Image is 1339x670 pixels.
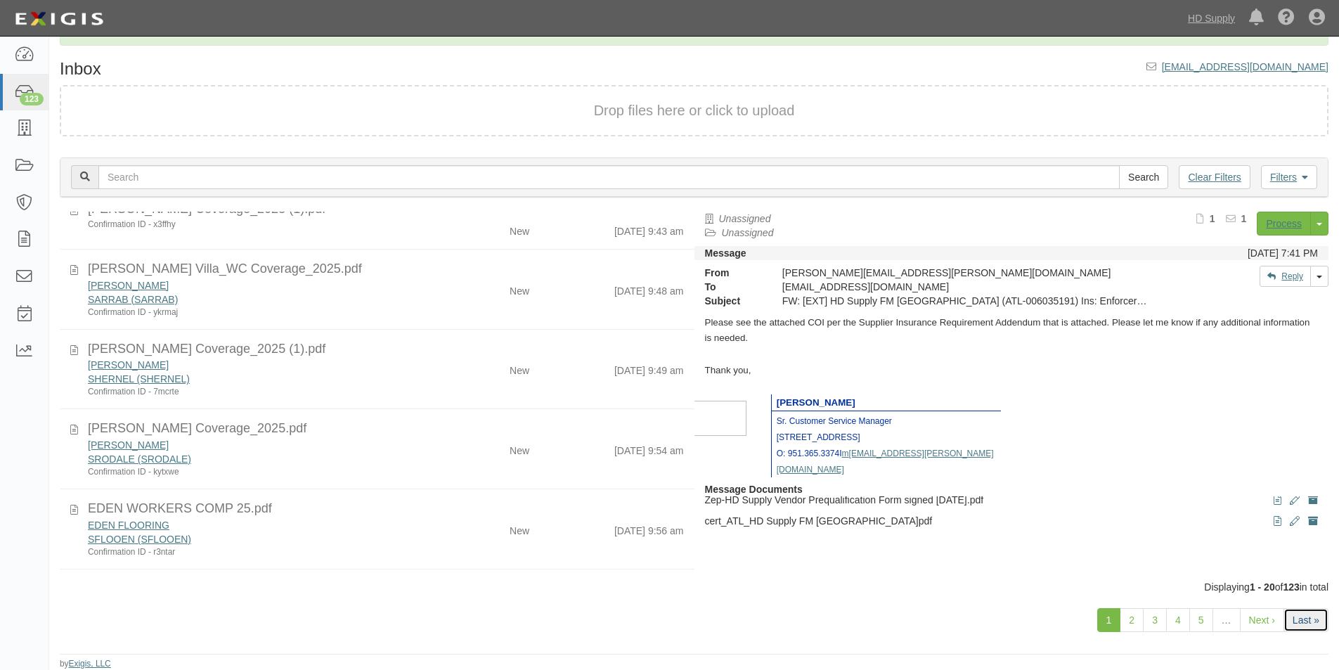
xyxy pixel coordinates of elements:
[49,580,1339,594] div: Displaying of in total
[1120,608,1144,632] a: 2
[1261,165,1317,189] a: Filters
[88,358,427,372] div: ELIAS HERNANDEZ
[11,6,108,32] img: logo-5460c22ac91f19d4615b14bd174203de0afe785f0fc80cf4dbbc73dc1793850b.png
[510,518,529,538] div: New
[88,546,427,558] div: Confirmation ID - r3ntar
[777,446,994,475] a: m[EMAIL_ADDRESS][PERSON_NAME][DOMAIN_NAME]
[1212,608,1241,632] a: …
[88,294,178,305] a: SARRAB (SARRAB)
[510,358,529,378] div: New
[705,317,1310,344] span: Please see the attached COI per the Supplier Insurance Requirement Addendum that is attached. Ple...
[614,358,684,378] div: [DATE] 9:49 am
[88,439,169,451] a: [PERSON_NAME]
[839,449,841,458] span: I
[705,514,1319,528] p: cert_ATL_HD Supply FM [GEOGRAPHIC_DATA]pdf
[1290,496,1300,505] i: Edit document
[614,219,684,238] div: [DATE] 9:43 am
[1278,10,1295,27] i: Help Center - Complianz
[88,307,427,318] div: Confirmation ID - ykrmaj
[842,449,849,458] span: m
[1274,517,1281,527] i: View
[705,493,1319,507] p: Zep-HD Supply Vendor Prequalification Form signed [DATE].pdf
[1308,496,1318,505] i: Archive document
[88,452,427,466] div: SRODALE (SRODALE)
[694,294,772,308] strong: Subject
[614,278,684,298] div: [DATE] 9:48 am
[1162,61,1328,72] a: [EMAIL_ADDRESS][DOMAIN_NAME]
[88,359,169,371] a: [PERSON_NAME]
[60,60,101,78] h1: Inbox
[705,484,803,495] strong: Message Documents
[1290,517,1300,527] i: Edit document
[60,658,111,670] small: by
[777,432,860,442] span: [STREET_ADDRESS]
[1143,608,1167,632] a: 3
[88,518,427,532] div: EDEN FLOORING
[88,453,191,465] a: SRODALE (SRODALE)
[1308,517,1318,527] i: Archive document
[88,520,169,531] a: EDEN FLOORING
[510,278,529,298] div: New
[1210,213,1215,224] b: 1
[510,438,529,458] div: New
[510,219,529,238] div: New
[1260,266,1311,287] a: Reply
[694,266,772,280] strong: From
[88,532,427,546] div: SFLOOEN (SFLOOEN)
[1181,4,1242,32] a: HD Supply
[88,466,427,478] div: Confirmation ID - kytxwe
[1250,581,1275,593] b: 1 - 20
[88,372,427,386] div: SHERNEL (SHERNEL)
[772,266,1160,280] div: [PERSON_NAME][EMAIL_ADDRESS][PERSON_NAME][DOMAIN_NAME]
[88,500,684,518] div: EDEN WORKERS COMP 25.pdf
[772,280,1160,294] div: inbox@hdsupply.complianz.com
[1179,165,1250,189] a: Clear Filters
[1241,213,1247,224] b: 1
[88,373,190,385] a: SHERNEL (SHERNEL)
[594,101,795,121] button: Drop files here or click to upload
[1189,608,1213,632] a: 5
[777,416,892,426] span: Sr. Customer Service Manager
[1283,608,1328,632] a: Last »
[88,280,169,291] a: [PERSON_NAME]
[88,219,427,231] div: Confirmation ID - x3ffhy
[88,260,684,278] div: Abelardo Barreto Villa_WC Coverage_2025.pdf
[1240,608,1284,632] a: Next ›
[88,292,427,307] div: SARRAB (SARRAB)
[1283,581,1299,593] b: 123
[1248,246,1318,260] div: [DATE] 7:41 PM
[722,227,774,238] a: Unassigned
[1097,608,1121,632] a: 1
[88,278,427,292] div: ABELARDO BARRETO
[69,659,111,669] a: Exigis, LLC
[705,365,751,375] span: Thank you,
[772,294,1160,308] div: FW: [EXT] HD Supply FM Canada (ATL-006035191) Ins: Enforcer / Zep Inc.
[694,280,772,294] strong: To
[614,438,684,458] div: [DATE] 9:54 am
[777,449,839,458] span: O: 951.365.3374
[705,247,746,259] strong: Message
[88,340,684,359] div: Elias Hernandez_WC Coverage_2025 (1).pdf
[88,534,191,545] a: SFLOOEN (SFLOOEN)
[1119,165,1168,189] input: Search
[1166,608,1190,632] a: 4
[1274,496,1281,505] i: View
[777,449,994,475] span: [EMAIL_ADDRESS][PERSON_NAME][DOMAIN_NAME]
[88,420,684,438] div: Alejandro Rodriguez_WC Coverage_2025.pdf
[1257,212,1311,236] a: Process
[98,165,1120,189] input: Search
[20,93,44,105] div: 123
[88,438,427,452] div: ALEJANDRO RODRIGUEZ
[614,518,684,538] div: [DATE] 9:56 am
[88,386,427,398] div: Confirmation ID - 7mcrte
[719,213,771,224] a: Unassigned
[777,397,855,408] span: [PERSON_NAME]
